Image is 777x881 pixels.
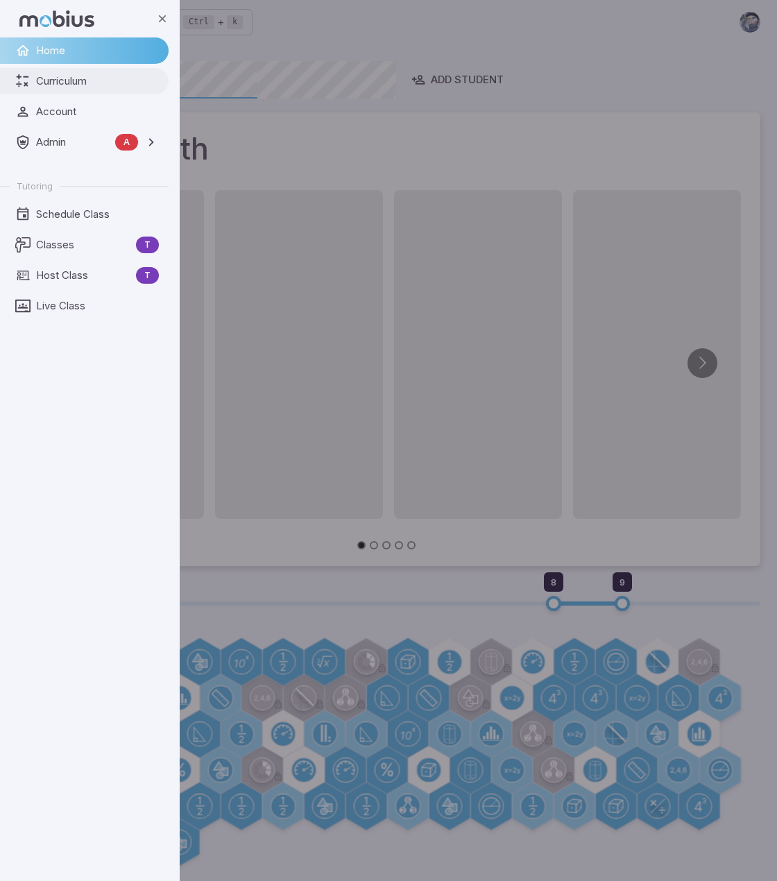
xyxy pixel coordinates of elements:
[136,268,159,282] span: T
[36,207,159,222] span: Schedule Class
[36,135,110,150] span: Admin
[36,298,159,314] span: Live Class
[36,104,159,119] span: Account
[115,135,138,149] span: A
[36,74,159,89] span: Curriculum
[36,237,130,253] span: Classes
[17,180,53,192] span: Tutoring
[36,43,159,58] span: Home
[136,238,159,252] span: T
[36,268,130,283] span: Host Class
